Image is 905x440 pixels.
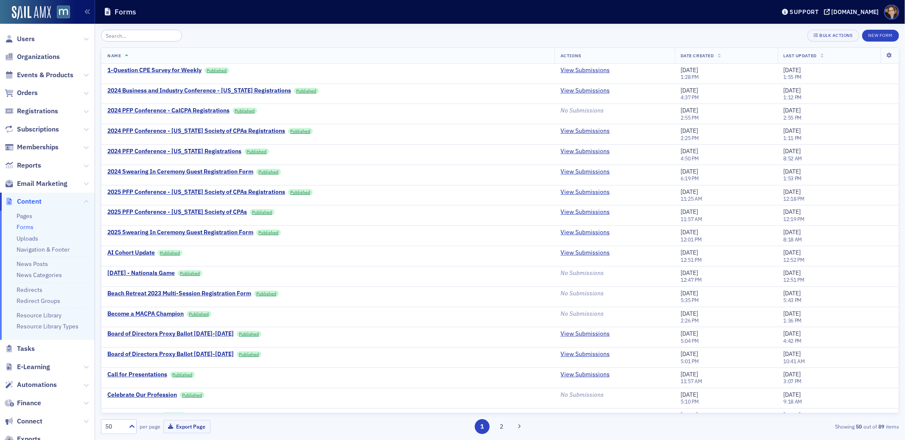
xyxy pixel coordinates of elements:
[681,175,699,182] time: 6:19 PM
[681,195,702,202] time: 11:25 AM
[681,276,702,283] time: 12:47 PM
[681,236,702,243] time: 12:01 PM
[560,391,669,399] div: No Submissions
[819,33,852,38] div: Bulk Actions
[560,188,610,196] a: View Submissions
[107,127,285,135] a: 2024 PFP Conference - [US_STATE] Society of CPAs Registrations
[790,8,819,16] div: Support
[862,30,899,42] button: New Form
[107,290,251,297] a: Beach Retreat 2023 Multi-Session Registration Form
[681,106,698,114] span: [DATE]
[784,168,801,175] span: [DATE]
[158,250,182,256] a: Published
[681,310,698,317] span: [DATE]
[107,249,155,257] a: AI Cohort Update
[17,212,32,220] a: Pages
[107,330,234,338] div: Board of Directors Proxy Ballot [DATE]-[DATE]
[475,419,490,434] button: 1
[178,270,202,276] a: Published
[288,128,313,134] a: Published
[107,107,230,115] a: 2024 PFP Conference - CalCPA Registrations
[5,106,58,116] a: Registrations
[784,297,802,303] time: 5:43 PM
[784,276,805,283] time: 12:51 PM
[17,286,42,294] a: Redirects
[784,195,805,202] time: 12:18 PM
[560,290,669,297] div: No Submissions
[784,330,801,337] span: [DATE]
[681,66,698,74] span: [DATE]
[107,87,291,95] a: 2024 Business and Industry Conference - [US_STATE] Registrations
[784,66,801,74] span: [DATE]
[681,114,699,121] time: 2:55 PM
[288,189,313,195] a: Published
[560,249,610,257] a: View Submissions
[681,256,702,263] time: 12:51 PM
[681,135,699,141] time: 2:25 PM
[17,197,42,206] span: Content
[784,310,801,317] span: [DATE]
[5,125,59,134] a: Subscriptions
[12,6,51,20] img: SailAMX
[784,398,802,405] time: 9:18 AM
[784,94,802,101] time: 1:12 PM
[170,372,195,378] a: Published
[681,391,698,398] span: [DATE]
[107,188,285,196] div: 2025 PFP Conference - [US_STATE] Society of CPAs Registrations
[17,417,42,426] span: Connect
[784,114,802,121] time: 2:55 PM
[681,358,699,364] time: 5:01 PM
[5,70,73,80] a: Events & Products
[256,169,281,175] a: Published
[17,322,78,330] a: Resource Library Types
[115,7,136,17] h1: Forms
[17,52,60,62] span: Organizations
[884,5,899,20] span: Profile
[784,236,802,243] time: 8:18 AM
[180,392,205,398] a: Published
[560,269,669,277] div: No Submissions
[681,317,699,324] time: 2:26 PM
[17,380,57,390] span: Automations
[681,249,698,256] span: [DATE]
[17,297,60,305] a: Redirect Groups
[17,344,35,353] span: Tasks
[784,256,805,263] time: 12:52 PM
[639,423,899,430] div: Showing out of items
[877,423,886,430] strong: 89
[107,412,159,419] a: Classifieds Inquiry
[101,30,182,42] input: Search…
[5,417,42,426] a: Connect
[107,208,247,216] a: 2025 PFP Conference - [US_STATE] Society of CPAs
[681,350,698,358] span: [DATE]
[784,337,802,344] time: 4:42 PM
[862,31,899,39] a: New Form
[5,161,41,170] a: Reports
[784,370,801,378] span: [DATE]
[784,208,801,216] span: [DATE]
[107,148,241,155] a: 2024 PFP Conference - [US_STATE] Registrations
[5,380,57,390] a: Automations
[681,216,702,222] time: 11:57 AM
[784,317,802,324] time: 1:36 PM
[681,53,714,59] span: Date Created
[51,6,70,20] a: View Homepage
[560,53,581,59] span: Actions
[560,229,610,236] a: View Submissions
[784,216,805,222] time: 12:19 PM
[5,344,35,353] a: Tasks
[233,108,257,114] a: Published
[107,310,184,318] a: Become a MACPA Champion
[17,362,50,372] span: E-Learning
[784,175,802,182] time: 1:53 PM
[681,289,698,297] span: [DATE]
[681,87,698,94] span: [DATE]
[5,88,38,98] a: Orders
[681,208,698,216] span: [DATE]
[784,155,802,162] time: 8:52 AM
[107,67,202,74] a: 1-Question CPE Survey for Weekly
